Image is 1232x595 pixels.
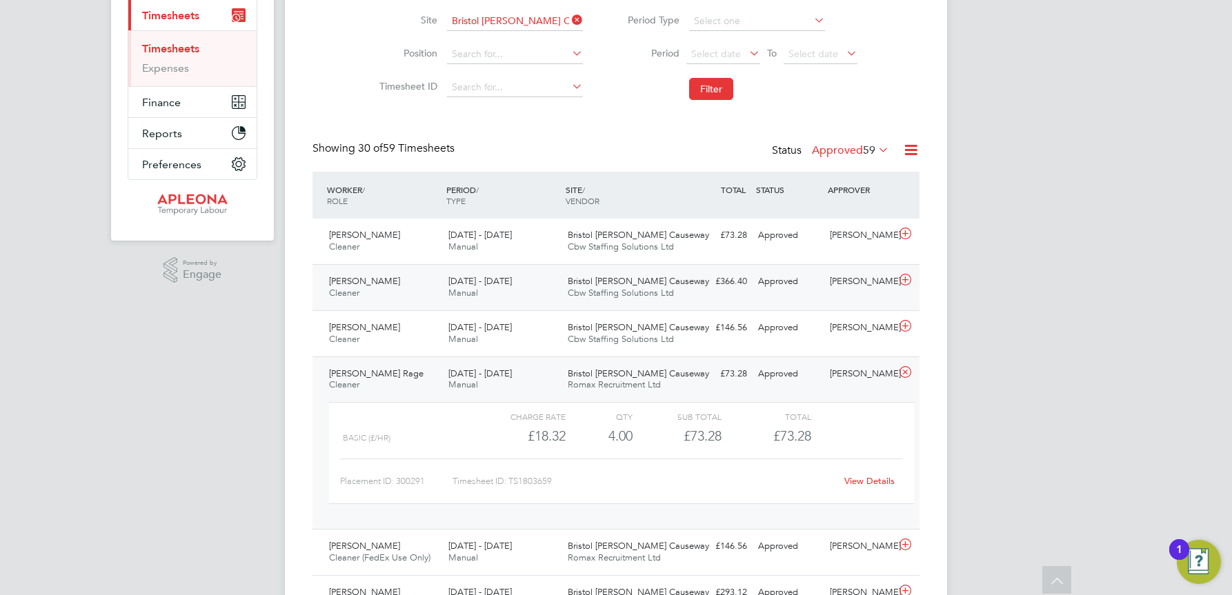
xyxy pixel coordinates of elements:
[568,552,661,563] span: Romax Recruitment Ltd
[763,44,781,62] span: To
[142,42,199,55] a: Timesheets
[689,78,733,100] button: Filter
[633,425,722,447] div: £73.28
[375,14,437,26] label: Site
[568,321,709,333] span: Bristol [PERSON_NAME] Causeway
[863,143,875,157] span: 59
[447,45,583,64] input: Search for...
[329,552,430,563] span: Cleaner (FedEx Use Only)
[824,224,896,247] div: [PERSON_NAME]
[447,12,583,31] input: Search for...
[443,177,562,213] div: PERIOD
[568,367,709,379] span: Bristol [PERSON_NAME] Causeway
[788,48,838,60] span: Select date
[128,194,257,216] a: Go to home page
[1176,549,1182,567] div: 1
[753,535,824,558] div: Approved
[721,184,746,195] span: TOTAL
[844,475,895,487] a: View Details
[562,177,682,213] div: SITE
[142,61,189,74] a: Expenses
[157,194,228,216] img: apleona-logo-retina.png
[453,470,835,492] div: Timesheet ID: TS1803659
[448,379,478,390] span: Manual
[582,184,585,195] span: /
[329,321,400,333] span: [PERSON_NAME]
[329,229,400,241] span: [PERSON_NAME]
[812,143,889,157] label: Approved
[142,96,181,109] span: Finance
[722,408,811,425] div: Total
[681,270,753,293] div: £366.40
[476,184,479,195] span: /
[358,141,383,155] span: 30 of
[617,14,679,26] label: Period Type
[566,425,633,447] div: 4.00
[1177,540,1221,584] button: Open Resource Center, 1 new notification
[448,540,512,552] span: [DATE] - [DATE]
[329,367,424,379] span: [PERSON_NAME] Rage
[633,408,722,425] div: Sub Total
[681,224,753,247] div: £73.28
[448,321,512,333] span: [DATE] - [DATE]
[568,379,661,390] span: Romax Recruitment Ltd
[477,408,566,425] div: Charge rate
[183,257,221,269] span: Powered by
[773,427,811,444] span: £73.28
[329,275,400,287] span: [PERSON_NAME]
[312,141,457,156] div: Showing
[329,333,359,345] span: Cleaner
[568,540,709,552] span: Bristol [PERSON_NAME] Causeway
[568,287,674,299] span: Cbw Staffing Solutions Ltd
[375,80,437,92] label: Timesheet ID
[568,275,709,287] span: Bristol [PERSON_NAME] Causeway
[142,158,201,171] span: Preferences
[753,177,824,202] div: STATUS
[142,9,199,22] span: Timesheets
[477,425,566,447] div: £18.32
[128,30,257,86] div: Timesheets
[772,141,892,161] div: Status
[566,408,633,425] div: QTY
[689,12,825,31] input: Select one
[324,177,443,213] div: WORKER
[753,363,824,385] div: Approved
[568,333,674,345] span: Cbw Staffing Solutions Ltd
[448,229,512,241] span: [DATE] - [DATE]
[327,195,348,206] span: ROLE
[340,470,453,492] div: Placement ID: 300291
[824,270,896,293] div: [PERSON_NAME]
[617,47,679,59] label: Period
[448,367,512,379] span: [DATE] - [DATE]
[448,241,478,252] span: Manual
[753,316,824,339] div: Approved
[329,287,359,299] span: Cleaner
[691,48,741,60] span: Select date
[824,363,896,385] div: [PERSON_NAME]
[681,316,753,339] div: £146.56
[343,433,390,443] span: Basic (£/HR)
[753,270,824,293] div: Approved
[448,333,478,345] span: Manual
[329,241,359,252] span: Cleaner
[447,78,583,97] input: Search for...
[329,540,400,552] span: [PERSON_NAME]
[128,118,257,148] button: Reports
[358,141,455,155] span: 59 Timesheets
[128,87,257,117] button: Finance
[566,195,599,206] span: VENDOR
[448,552,478,563] span: Manual
[362,184,365,195] span: /
[568,229,709,241] span: Bristol [PERSON_NAME] Causeway
[446,195,466,206] span: TYPE
[681,363,753,385] div: £73.28
[183,269,221,281] span: Engage
[329,379,359,390] span: Cleaner
[824,316,896,339] div: [PERSON_NAME]
[681,535,753,558] div: £146.56
[163,257,222,283] a: Powered byEngage
[753,224,824,247] div: Approved
[375,47,437,59] label: Position
[142,127,182,140] span: Reports
[448,287,478,299] span: Manual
